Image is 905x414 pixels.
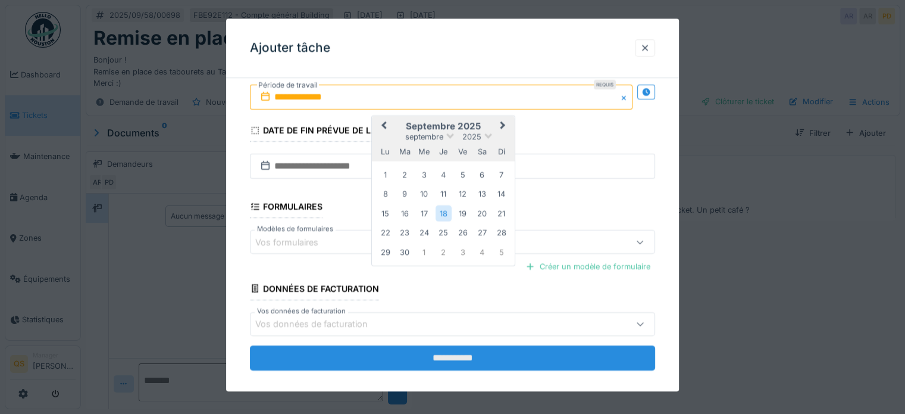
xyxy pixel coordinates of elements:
div: Choose dimanche 7 septembre 2025 [493,167,509,183]
div: Choose dimanche 5 octobre 2025 [493,244,509,260]
div: Choose vendredi 26 septembre 2025 [455,225,471,241]
div: Choose samedi 6 septembre 2025 [474,167,490,183]
div: Date de fin prévue de la tâche [250,122,407,142]
div: Choose lundi 8 septembre 2025 [377,186,393,202]
div: Choose samedi 13 septembre 2025 [474,186,490,202]
div: Vos données de facturation [255,317,384,331]
div: Choose samedi 4 octobre 2025 [474,244,490,260]
div: mardi [397,144,413,160]
div: dimanche [493,144,509,160]
div: Choose jeudi 4 septembre 2025 [436,167,452,183]
div: Choose vendredi 12 septembre 2025 [455,186,471,202]
h2: septembre 2025 [372,121,515,132]
div: Choose mardi 16 septembre 2025 [397,206,413,222]
div: jeudi [436,144,452,160]
div: Créer un modèle de formulaire [521,259,655,275]
div: Choose vendredi 5 septembre 2025 [455,167,471,183]
div: Choose vendredi 19 septembre 2025 [455,206,471,222]
div: Choose samedi 27 septembre 2025 [474,225,490,241]
div: Choose mercredi 1 octobre 2025 [416,244,432,260]
div: Choose dimanche 21 septembre 2025 [493,206,509,222]
div: Choose lundi 1 septembre 2025 [377,167,393,183]
div: Choose mercredi 24 septembre 2025 [416,225,432,241]
button: Next Month [494,117,513,136]
span: 2025 [462,132,481,141]
label: Vos données de facturation [255,306,348,316]
div: Choose mercredi 10 septembre 2025 [416,186,432,202]
div: mercredi [416,144,432,160]
div: Choose vendredi 3 octobre 2025 [455,244,471,260]
div: Choose mardi 23 septembre 2025 [397,225,413,241]
div: Choose mercredi 3 septembre 2025 [416,167,432,183]
label: Modèles de formulaires [255,225,336,235]
div: samedi [474,144,490,160]
div: Choose mardi 2 septembre 2025 [397,167,413,183]
div: lundi [377,144,393,160]
div: Requis [594,80,616,89]
div: Formulaires [250,198,322,219]
h3: Ajouter tâche [250,41,330,55]
div: Choose lundi 22 septembre 2025 [377,225,393,241]
button: Close [619,85,632,110]
div: Month septembre, 2025 [376,165,511,262]
div: Données de facturation [250,280,379,300]
div: Choose mercredi 17 septembre 2025 [416,206,432,222]
div: Vos formulaires [255,236,335,249]
div: Choose jeudi 11 septembre 2025 [436,186,452,202]
div: Choose jeudi 18 septembre 2025 [436,206,452,222]
div: Choose lundi 29 septembre 2025 [377,244,393,260]
div: Choose mardi 30 septembre 2025 [397,244,413,260]
div: Choose dimanche 28 septembre 2025 [493,225,509,241]
button: Previous Month [373,117,392,136]
div: Choose mardi 9 septembre 2025 [397,186,413,202]
div: Choose jeudi 25 septembre 2025 [436,225,452,241]
div: vendredi [455,144,471,160]
div: Choose dimanche 14 septembre 2025 [493,186,509,202]
label: Période de travail [257,79,319,92]
span: septembre [405,132,443,141]
div: Choose samedi 20 septembre 2025 [474,206,490,222]
div: Choose jeudi 2 octobre 2025 [436,244,452,260]
div: Choose lundi 15 septembre 2025 [377,206,393,222]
